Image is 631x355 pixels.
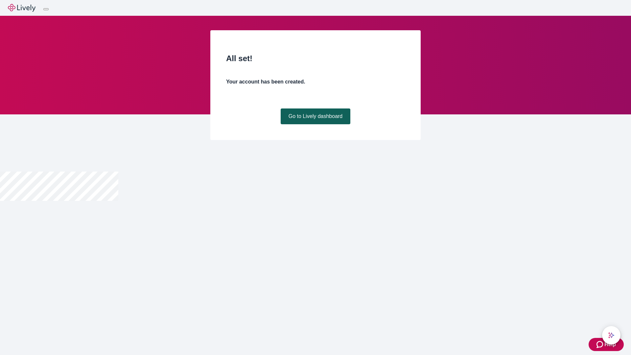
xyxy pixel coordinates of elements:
button: chat [602,326,620,344]
button: Zendesk support iconHelp [589,338,624,351]
h2: All set! [226,53,405,64]
span: Help [604,341,616,348]
img: Lively [8,4,35,12]
svg: Lively AI Assistant [608,332,615,339]
h4: Your account has been created. [226,78,405,86]
a: Go to Lively dashboard [281,108,351,124]
svg: Zendesk support icon [596,341,604,348]
button: Log out [43,8,49,10]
